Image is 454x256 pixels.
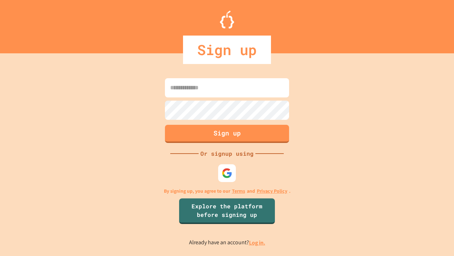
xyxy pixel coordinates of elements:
[199,149,255,158] div: Or signup using
[222,168,232,178] img: google-icon.svg
[164,187,290,195] p: By signing up, you agree to our and .
[179,198,275,224] a: Explore the platform before signing up
[165,125,289,143] button: Sign up
[424,228,447,249] iframe: chat widget
[249,239,265,246] a: Log in.
[257,187,287,195] a: Privacy Policy
[395,197,447,227] iframe: chat widget
[232,187,245,195] a: Terms
[189,238,265,247] p: Already have an account?
[220,11,234,28] img: Logo.svg
[183,36,271,64] div: Sign up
